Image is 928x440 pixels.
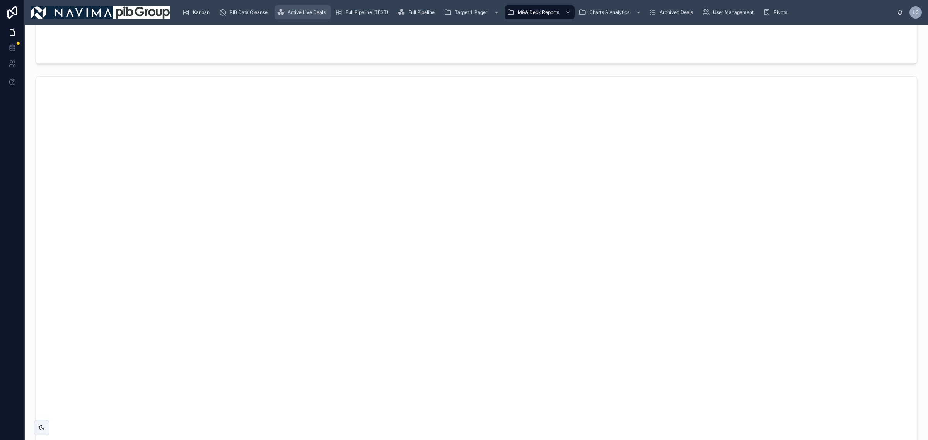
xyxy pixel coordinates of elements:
[761,5,793,19] a: Pivots
[589,9,629,15] span: Charts & Analytics
[333,5,394,19] a: Full Pipeline (TEST)
[576,5,645,19] a: Charts & Analytics
[913,9,919,15] span: LC
[700,5,759,19] a: User Management
[180,5,215,19] a: Kanban
[395,5,440,19] a: Full Pipeline
[176,4,897,21] div: scrollable content
[442,5,503,19] a: Target 1-Pager
[455,9,488,15] span: Target 1-Pager
[660,9,693,15] span: Archived Deals
[713,9,754,15] span: User Management
[518,9,559,15] span: M&A Deck Reports
[230,9,268,15] span: PIB Data Cleanse
[31,6,170,19] img: App logo
[408,9,435,15] span: Full Pipeline
[217,5,273,19] a: PIB Data Cleanse
[346,9,388,15] span: Full Pipeline (TEST)
[193,9,210,15] span: Kanban
[288,9,326,15] span: Active Live Deals
[275,5,331,19] a: Active Live Deals
[647,5,698,19] a: Archived Deals
[505,5,575,19] a: M&A Deck Reports
[774,9,787,15] span: Pivots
